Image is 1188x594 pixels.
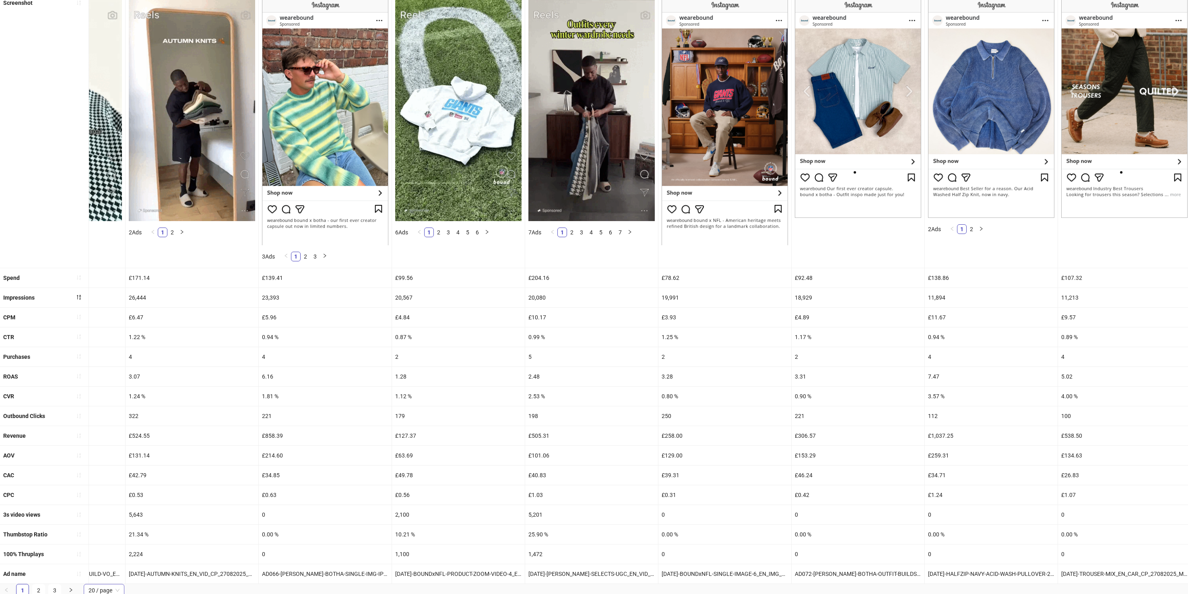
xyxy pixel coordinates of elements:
span: sort-ascending [76,413,82,419]
span: sort-ascending [76,373,82,379]
div: 26,444 [126,288,258,307]
a: 1 [957,225,966,234]
div: £4.84 [392,308,525,327]
b: AOV [3,452,14,459]
div: 2,224 [126,544,258,564]
div: 18,929 [792,288,924,307]
div: 0.94 % [259,327,392,347]
span: right [68,588,73,592]
div: 0 [259,544,392,564]
div: 250 [658,406,791,426]
div: £34.71 [925,466,1058,485]
li: 5 [596,228,606,237]
div: £46.24 [792,466,924,485]
div: £1.03 [525,485,658,505]
b: Thumbstop Ratio [3,531,47,538]
b: CPC [3,492,14,498]
li: Previous Page [548,228,557,237]
li: 7 [615,228,625,237]
div: £63.69 [392,446,525,465]
div: 0.87 % [392,327,525,347]
span: sort-ascending [76,275,82,280]
span: sort-ascending [76,354,82,359]
div: £3.93 [658,308,791,327]
div: 2.53 % [525,387,658,406]
div: 3.28 [658,367,791,386]
div: 21.34 % [126,525,258,544]
a: 5 [596,228,605,237]
div: [DATE]-BOUNDxNFL-SINGLE-IMAGE-6_EN_IMG_CP_16092026_M_CC_SC24_None_ [658,564,791,584]
a: 2 [168,228,177,237]
span: sort-ascending [76,453,82,458]
a: 4 [587,228,596,237]
button: left [281,252,291,261]
div: 1.24 % [126,387,258,406]
div: 0 [792,505,924,524]
b: CTR [3,334,14,340]
div: 0.90 % [792,387,924,406]
div: £42.79 [126,466,258,485]
span: left [4,588,9,592]
div: 1,472 [525,544,658,564]
div: 2.48 [525,367,658,386]
div: 0 [658,544,791,564]
li: 2 [567,228,577,237]
div: £129.00 [658,446,791,465]
div: 0 [925,505,1058,524]
li: Previous Page [281,252,291,261]
button: left [148,228,158,237]
li: 2 [434,228,443,237]
div: £1.24 [925,485,1058,505]
div: 2 [792,347,924,366]
div: 0.94 % [925,327,1058,347]
div: £40.83 [525,466,658,485]
div: 5 [525,347,658,366]
a: 6 [606,228,615,237]
span: left [950,226,955,231]
div: £0.42 [792,485,924,505]
a: 1 [291,252,300,261]
div: 5,201 [525,505,658,524]
div: 4 [925,347,1058,366]
span: left [151,230,155,234]
div: 0.00 % [658,525,791,544]
div: [DATE]-HALFZIP-NAVY-ACID-WASH-PULLOVER-2_EN_IMG_CP_15082025_M_CC_SC4_None_RELAUNCHED [925,564,1058,584]
div: 179 [392,406,525,426]
div: £153.29 [792,446,924,465]
span: right [485,230,489,234]
span: 6 Ads [395,229,408,236]
div: 112 [925,406,1058,426]
div: £4.89 [792,308,924,327]
div: 0.80 % [658,387,791,406]
li: 5 [463,228,472,237]
span: sort-ascending [76,334,82,339]
button: right [320,252,330,261]
b: 3s video views [3,511,40,518]
div: £127.37 [392,426,525,445]
b: 100% Thruplays [3,551,44,557]
span: sort-ascending [76,551,82,557]
div: 20,567 [392,288,525,307]
span: 2 Ads [129,229,142,236]
span: right [627,230,632,234]
li: 4 [586,228,596,237]
li: 1 [957,224,967,234]
div: 4 [126,347,258,366]
span: right [179,230,184,234]
div: 1,100 [392,544,525,564]
span: sort-ascending [76,393,82,399]
button: left [548,228,557,237]
li: 3 [577,228,586,237]
li: 1 [291,252,301,261]
div: 221 [259,406,392,426]
div: £92.48 [792,268,924,288]
div: 3.31 [792,367,924,386]
a: 2 [301,252,310,261]
li: Next Page [177,228,187,237]
li: 3 [310,252,320,261]
div: £11.67 [925,308,1058,327]
button: right [625,228,635,237]
b: ROAS [3,373,18,380]
b: CPM [3,314,15,321]
a: 7 [616,228,625,237]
